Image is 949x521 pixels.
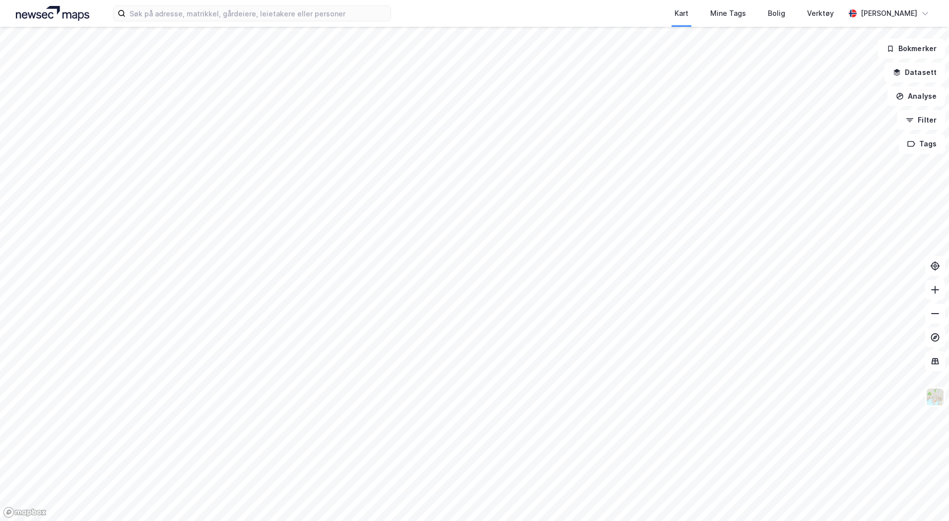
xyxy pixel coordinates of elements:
div: [PERSON_NAME] [861,7,917,19]
input: Søk på adresse, matrikkel, gårdeiere, leietakere eller personer [126,6,391,21]
img: logo.a4113a55bc3d86da70a041830d287a7e.svg [16,6,89,21]
iframe: Chat Widget [899,473,949,521]
div: Verktøy [807,7,834,19]
div: Mine Tags [710,7,746,19]
div: Bolig [768,7,785,19]
div: Kart [675,7,688,19]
